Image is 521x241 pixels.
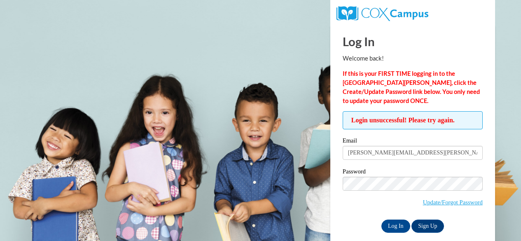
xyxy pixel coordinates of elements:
[343,111,483,129] span: Login unsuccessful! Please try again.
[423,199,483,206] a: Update/Forgot Password
[343,33,483,50] h1: Log In
[343,70,480,104] strong: If this is your FIRST TIME logging in to the [GEOGRAPHIC_DATA][PERSON_NAME], click the Create/Upd...
[343,168,483,177] label: Password
[336,6,428,21] img: COX Campus
[343,54,483,63] p: Welcome back!
[343,138,483,146] label: Email
[411,220,444,233] a: Sign Up
[336,9,428,16] a: COX Campus
[381,220,410,233] input: Log In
